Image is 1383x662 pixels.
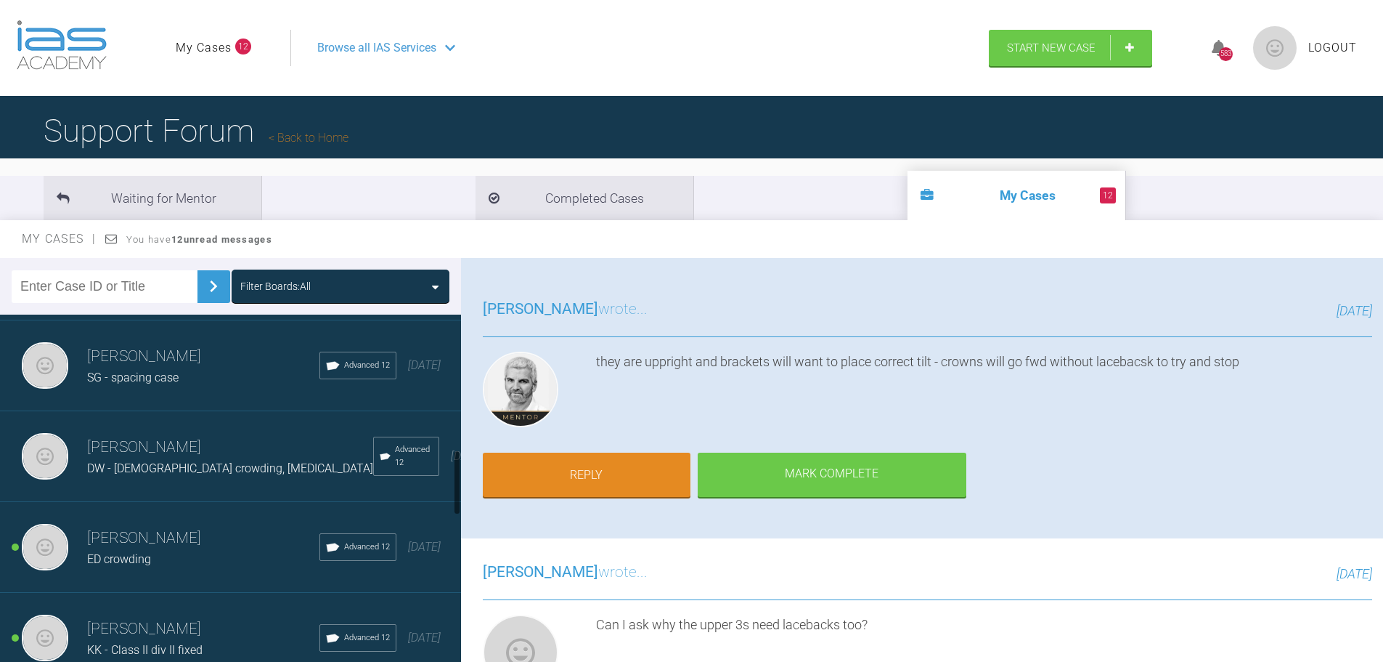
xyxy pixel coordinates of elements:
[22,342,68,389] img: Sarah Gatley
[483,560,648,585] h3: wrote...
[989,30,1152,66] a: Start New Case
[344,631,390,645] span: Advanced 12
[22,232,97,246] span: My Cases
[240,278,311,294] div: Filter Boards: All
[907,171,1125,220] li: My Cases
[176,39,232,57] a: My Cases
[87,643,203,657] span: KK - Class II div II fixed
[87,371,179,384] span: SG - spacing case
[476,176,693,220] li: Completed Cases
[483,297,648,322] h3: wrote...
[1337,303,1372,318] span: [DATE]
[235,39,251,55] span: 12
[483,300,598,318] span: [PERSON_NAME]
[1219,47,1233,61] div: 583
[269,131,348,145] a: Back to Home
[126,234,272,245] span: You have
[87,344,319,369] h3: [PERSON_NAME]
[344,359,390,372] span: Advanced 12
[171,234,272,245] strong: 12 unread messages
[202,275,225,298] img: chevronRight.28bd32b0.svg
[408,631,441,645] span: [DATE]
[395,443,433,469] span: Advanced 12
[344,541,390,554] span: Advanced 12
[22,524,68,570] img: Sarah Gatley
[1337,566,1372,581] span: [DATE]
[1253,26,1297,70] img: profile.png
[87,461,373,475] span: DW - [DEMOGRAPHIC_DATA] crowding, [MEDICAL_DATA]
[317,39,436,57] span: Browse all IAS Services
[1308,39,1357,57] a: Logout
[87,617,319,642] h3: [PERSON_NAME]
[22,433,68,480] img: Sarah Gatley
[483,563,598,581] span: [PERSON_NAME]
[483,453,690,498] a: Reply
[44,105,348,156] h1: Support Forum
[698,453,966,498] div: Mark Complete
[1007,41,1096,55] span: Start New Case
[87,526,319,551] h3: [PERSON_NAME]
[22,615,68,661] img: Sarah Gatley
[17,20,107,70] img: logo-light.3e3ef733.png
[44,176,261,220] li: Waiting for Mentor
[596,352,1372,433] div: they are uppright and brackets will want to place correct tilt - crowns will go fwd without laceb...
[483,352,558,427] img: Ross Hobson
[87,552,151,566] span: ED crowding
[408,358,441,372] span: [DATE]
[87,435,373,460] h3: [PERSON_NAME]
[451,449,484,463] span: [DATE]
[408,540,441,554] span: [DATE]
[12,270,197,303] input: Enter Case ID or Title
[1100,187,1116,203] span: 12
